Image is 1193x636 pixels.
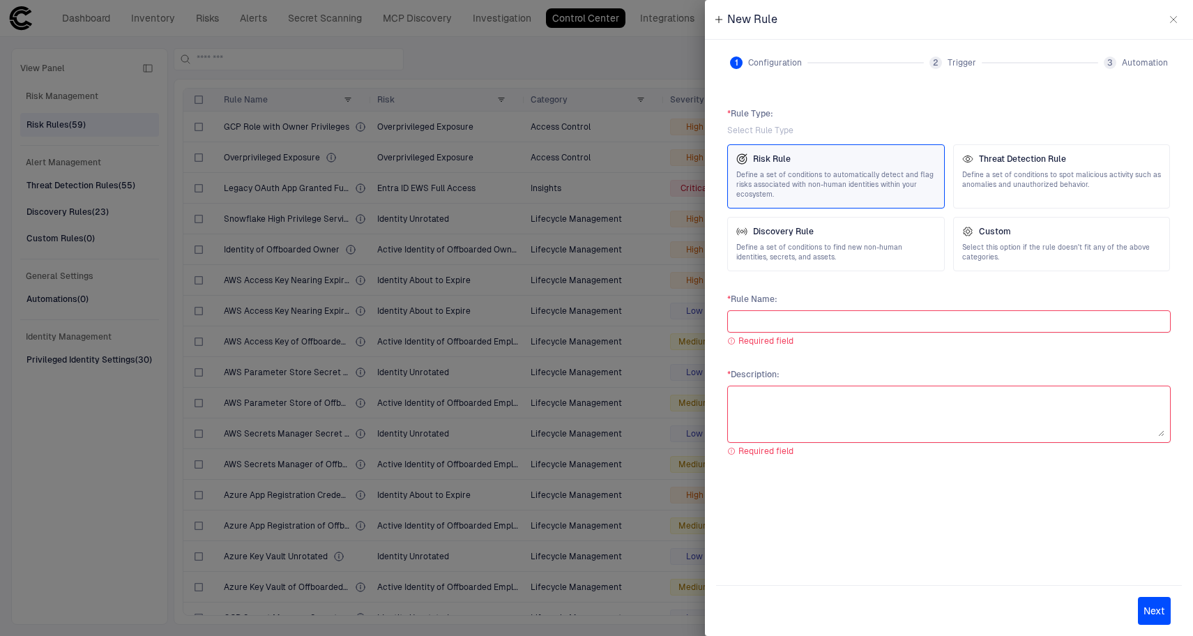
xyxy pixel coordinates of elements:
span: New Rule [727,13,777,26]
span: 1 [735,57,738,68]
span: 2 [933,57,939,68]
span: Required field [738,446,793,457]
span: Select Rule Type [727,125,1171,136]
span: Risk Rule [753,153,791,165]
span: 3 [1107,57,1113,68]
button: Next [1138,597,1171,625]
span: Required field [738,335,793,347]
span: Define a set of conditions to spot malicious activity such as anomalies and unauthorized behavior. [962,170,1162,190]
span: Description : [727,369,1171,380]
span: Rule Name : [727,294,1171,305]
span: Rule Type : [727,108,1171,119]
span: Configuration [748,57,802,68]
span: Automation [1122,57,1168,68]
span: Define a set of conditions to find new non-human identities, secrets, and assets. [736,243,936,262]
span: Define a set of conditions to automatically detect and flag risks associated with non-human ident... [736,170,936,199]
span: Trigger [948,57,976,68]
span: Discovery Rule [753,226,814,237]
span: Custom [979,226,1011,237]
span: Threat Detection Rule [979,153,1066,165]
span: Select this option if the rule doesn't fit any of the above categories. [962,243,1162,262]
